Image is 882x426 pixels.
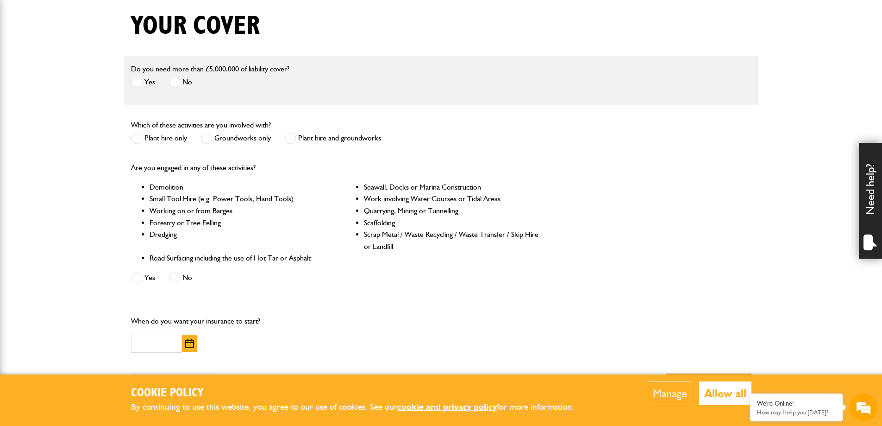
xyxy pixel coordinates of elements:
li: Road Surfacing including the use of Hot Tar or Asphalt [150,252,325,264]
label: Yes [131,76,155,88]
label: Groundworks only [201,133,271,144]
label: Plant hire and groundworks [285,133,381,144]
li: Scaffolding [364,217,539,229]
p: How may I help you today? [757,409,836,416]
li: Small Tool Hire (e.g. Power Tools, Hand Tools) [150,193,325,205]
li: Working on or from Barges [150,205,325,217]
li: Quarrying, Mining or Tunnelling [364,205,539,217]
p: By continuing to use this website, you agree to our use of cookies. See our for more information. [131,400,589,414]
div: Need help? [859,143,882,259]
h1: Your cover [131,11,260,42]
li: Work involving Water Courses or Tidal Areas [364,193,539,205]
label: Do you need more than £5,000,000 of liability cover? [131,65,289,73]
li: Scrap Metal / Waste Recycling / Waste Transfer / Skip Hire or Landfill [364,229,539,252]
button: Back [131,374,215,403]
p: When do you want your insurance to start? [131,315,329,327]
button: Manage [648,381,692,405]
label: No [169,76,192,88]
h2: Cookie Policy [131,386,589,401]
label: No [169,272,192,284]
li: Demolition [150,181,325,193]
button: Allow all [699,381,751,405]
li: Forestry or Tree Felling [150,217,325,229]
button: Next [666,374,751,403]
img: Choose date [185,339,194,348]
p: Are you engaged in any of these activities? [131,162,540,174]
label: Which of these activities are you involved with? [131,121,271,129]
a: cookie and privacy policy [397,401,497,412]
li: Dredging [150,229,325,252]
label: Plant hire only [131,133,187,144]
li: Seawall, Docks or Marina Construction [364,181,539,193]
label: Yes [131,272,155,284]
div: We're Online! [757,400,836,407]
